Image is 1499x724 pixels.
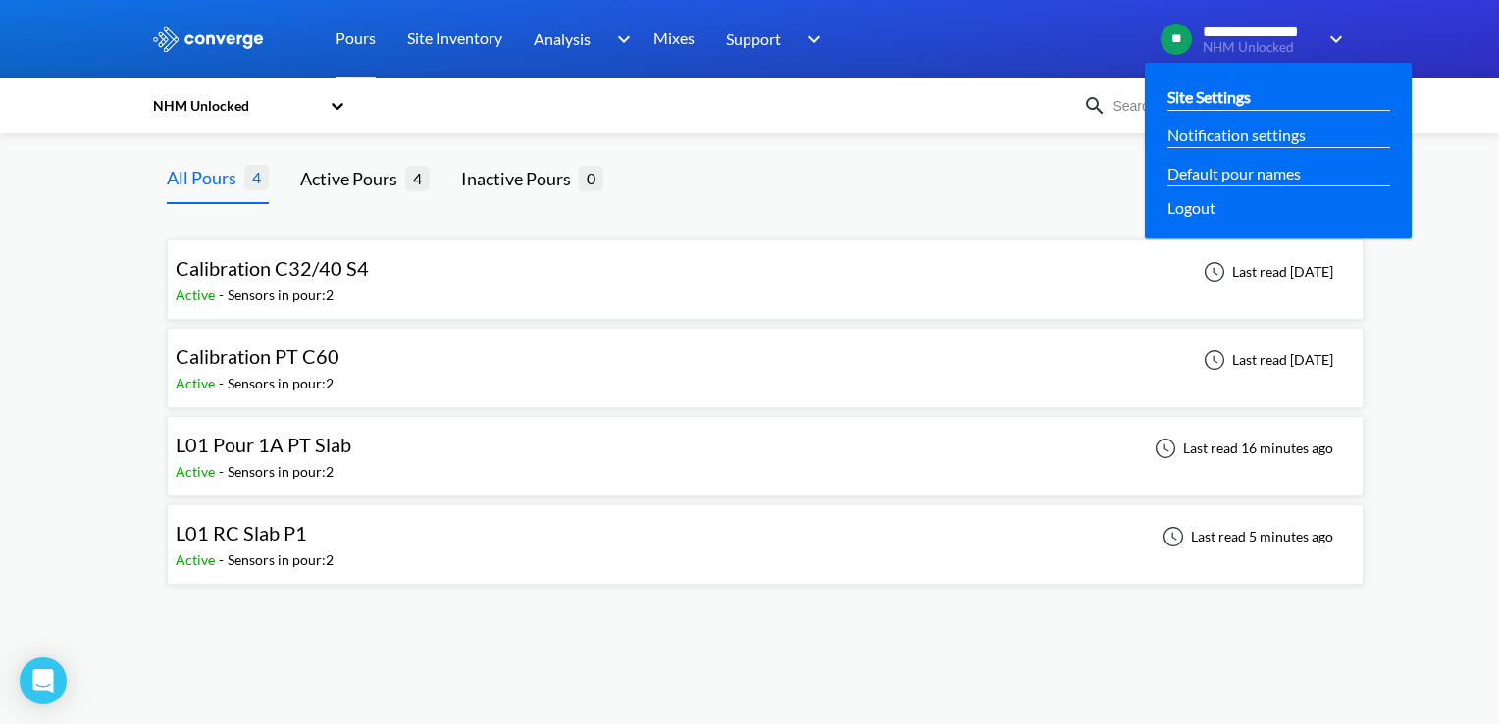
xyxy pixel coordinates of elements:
img: downArrow.svg [1317,27,1348,51]
img: icon-search.svg [1083,94,1107,118]
span: 4 [405,166,430,190]
span: Calibration C32/40 S4 [176,256,369,280]
div: Last read 5 minutes ago [1152,525,1339,548]
span: Active [176,286,219,303]
div: Sensors in pour: 2 [228,549,334,571]
span: Active [176,551,219,568]
a: Calibration PT C60Active-Sensors in pour:2Last read [DATE] [167,350,1364,367]
a: Site Settings [1167,84,1251,109]
img: downArrow.svg [795,27,826,51]
div: Sensors in pour: 2 [228,461,334,483]
div: All Pours [167,164,244,191]
span: Active [176,375,219,391]
span: NHM Unlocked [1203,40,1317,55]
div: Last read [DATE] [1193,260,1339,284]
span: Calibration PT C60 [176,344,339,368]
span: L01 Pour 1A PT Slab [176,433,351,456]
div: Sensors in pour: 2 [228,284,334,306]
span: - [219,463,228,480]
span: - [219,286,228,303]
span: 4 [244,165,269,189]
img: logo_ewhite.svg [151,26,265,52]
a: Calibration C32/40 S4Active-Sensors in pour:2Last read [DATE] [167,262,1364,279]
div: Last read 16 minutes ago [1144,437,1339,460]
a: L01 Pour 1A PT SlabActive-Sensors in pour:2Last read 16 minutes ago [167,439,1364,455]
div: Inactive Pours [461,165,579,192]
span: Logout [1167,195,1215,220]
div: Last read [DATE] [1193,348,1339,372]
span: Active [176,463,219,480]
span: Support [726,26,781,51]
a: L01 RC Slab P1Active-Sensors in pour:2Last read 5 minutes ago [167,527,1364,543]
a: Notification settings [1167,123,1306,147]
input: Search for a pour by name [1107,95,1344,117]
div: Active Pours [300,165,405,192]
div: Sensors in pour: 2 [228,373,334,394]
div: NHM Unlocked [151,95,320,117]
span: Analysis [534,26,591,51]
span: - [219,375,228,391]
span: - [219,551,228,568]
a: Default pour names [1167,161,1301,185]
span: 0 [579,166,603,190]
span: L01 RC Slab P1 [176,521,307,544]
div: Open Intercom Messenger [20,657,67,704]
img: downArrow.svg [604,27,636,51]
